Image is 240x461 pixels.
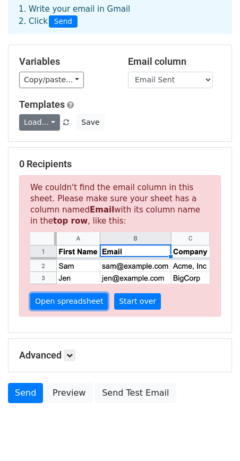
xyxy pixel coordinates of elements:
a: Open spreadsheet [30,293,108,310]
button: Save [76,114,104,131]
span: Send [49,15,78,28]
strong: top row [53,216,88,226]
a: Start over [114,293,161,310]
iframe: Chat Widget [187,410,240,461]
p: We couldn't find the email column in this sheet. Please make sure your sheet has a column named w... [19,175,221,317]
a: Copy/paste... [19,72,84,88]
strong: Email [90,205,114,215]
a: Load... [19,114,60,131]
h5: Advanced [19,349,221,361]
a: Templates [19,99,65,110]
a: Send Test Email [95,383,176,403]
h5: Email column [128,56,221,67]
h5: 0 Recipients [19,158,221,170]
a: Preview [46,383,92,403]
img: google_sheets_email_column-fe0440d1484b1afe603fdd0efe349d91248b687ca341fa437c667602712cb9b1.png [30,232,210,285]
div: 1. Write your email in Gmail 2. Click [11,3,229,28]
a: Send [8,383,43,403]
h5: Variables [19,56,112,67]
